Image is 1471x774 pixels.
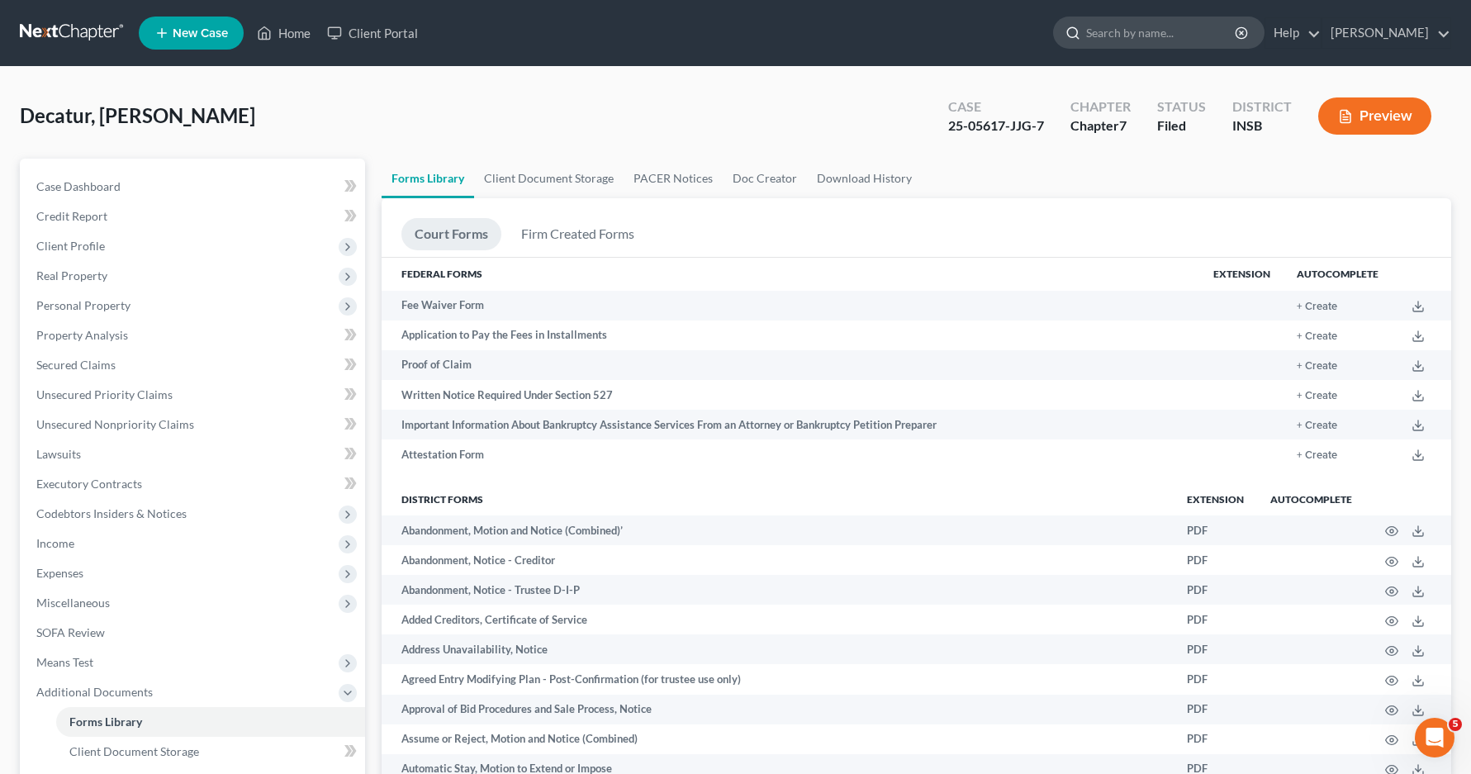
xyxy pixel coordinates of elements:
a: Client Portal [319,18,426,48]
div: Chapter [1070,116,1131,135]
a: Unsecured Nonpriority Claims [23,410,365,439]
span: Lawsuits [36,447,81,461]
td: Abandonment, Motion and Notice (Combined)’ [382,515,1174,545]
td: Abandonment, Notice - Trustee D-I-P [382,575,1174,605]
td: Proof of Claim [382,350,1200,380]
a: Download History [807,159,922,198]
th: Extension [1200,258,1284,291]
a: Case Dashboard [23,172,365,202]
div: Case [948,97,1044,116]
span: New Case [173,27,228,40]
td: PDF [1174,575,1257,605]
th: District forms [382,482,1174,515]
span: Client Document Storage [69,744,199,758]
a: SOFA Review [23,618,365,648]
button: + Create [1297,361,1337,372]
td: Written Notice Required Under Section 527 [382,380,1200,410]
a: Forms Library [56,707,365,737]
td: Address Unavailability, Notice [382,634,1174,664]
td: Attestation Form [382,439,1200,469]
span: Unsecured Nonpriority Claims [36,417,194,431]
td: Added Creditors, Certificate of Service [382,605,1174,634]
td: PDF [1174,724,1257,754]
span: 5 [1449,718,1462,731]
td: PDF [1174,634,1257,664]
span: Additional Documents [36,685,153,699]
a: Secured Claims [23,350,365,380]
span: Income [36,536,74,550]
span: Client Profile [36,239,105,253]
th: Extension [1174,482,1257,515]
a: Forms Library [382,159,474,198]
span: Unsecured Priority Claims [36,387,173,401]
td: Approval of Bid Procedures and Sale Process, Notice [382,695,1174,724]
span: Executory Contracts [36,477,142,491]
span: Codebtors Insiders & Notices [36,506,187,520]
td: PDF [1174,695,1257,724]
a: Client Document Storage [474,159,624,198]
div: District [1232,97,1292,116]
a: Court Forms [401,218,501,250]
a: Credit Report [23,202,365,231]
a: Lawsuits [23,439,365,469]
span: Secured Claims [36,358,116,372]
td: PDF [1174,545,1257,575]
td: PDF [1174,515,1257,545]
button: + Create [1297,302,1337,312]
a: PACER Notices [624,159,723,198]
a: Client Document Storage [56,737,365,767]
a: Unsecured Priority Claims [23,380,365,410]
td: Application to Pay the Fees in Installments [382,321,1200,350]
a: Property Analysis [23,321,365,350]
span: Miscellaneous [36,596,110,610]
a: Executory Contracts [23,469,365,499]
span: Expenses [36,566,83,580]
td: PDF [1174,605,1257,634]
button: Preview [1318,97,1431,135]
td: Abandonment, Notice - Creditor [382,545,1174,575]
div: INSB [1232,116,1292,135]
th: Autocomplete [1257,482,1365,515]
iframe: Intercom live chat [1415,718,1454,757]
td: Fee Waiver Form [382,291,1200,321]
div: 25-05617-JJG-7 [948,116,1044,135]
th: Autocomplete [1284,258,1392,291]
a: Home [249,18,319,48]
input: Search by name... [1086,17,1237,48]
a: Firm Created Forms [508,218,648,250]
a: Doc Creator [723,159,807,198]
div: Status [1157,97,1206,116]
a: Help [1265,18,1321,48]
span: Real Property [36,268,107,283]
span: 7 [1119,117,1127,133]
span: Means Test [36,655,93,669]
div: Chapter [1070,97,1131,116]
span: SOFA Review [36,625,105,639]
span: Property Analysis [36,328,128,342]
span: Personal Property [36,298,130,312]
button: + Create [1297,450,1337,461]
span: Credit Report [36,209,107,223]
td: Important Information About Bankruptcy Assistance Services From an Attorney or Bankruptcy Petitio... [382,410,1200,439]
td: PDF [1174,664,1257,694]
th: Federal Forms [382,258,1200,291]
span: Forms Library [69,715,142,729]
span: Decatur, [PERSON_NAME] [20,103,255,127]
div: Filed [1157,116,1206,135]
span: Case Dashboard [36,179,121,193]
button: + Create [1297,331,1337,342]
button: + Create [1297,391,1337,401]
td: Agreed Entry Modifying Plan - Post-Confirmation (for trustee use only) [382,664,1174,694]
button: + Create [1297,420,1337,431]
td: Assume or Reject, Motion and Notice (Combined) [382,724,1174,754]
a: [PERSON_NAME] [1322,18,1450,48]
